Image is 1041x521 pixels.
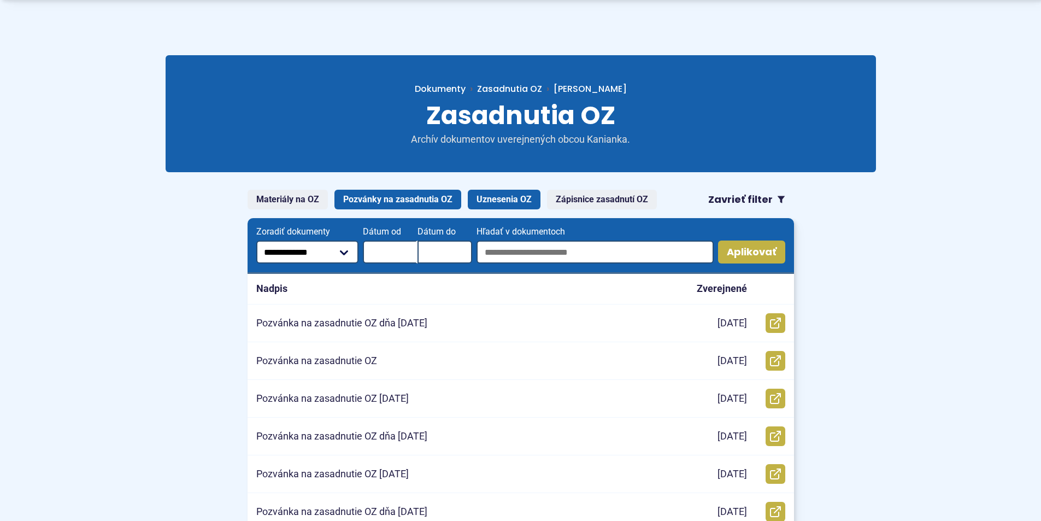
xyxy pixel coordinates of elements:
[256,430,427,443] p: Pozvánka na zasadnutie OZ dňa [DATE]
[717,355,747,367] p: [DATE]
[554,83,627,95] span: [PERSON_NAME]
[477,227,713,237] span: Hľadať v dokumentoch
[468,190,540,209] a: Uznesenia OZ
[256,241,359,264] select: Zoradiť dokumenty
[256,468,409,481] p: Pozvánka na zasadnutie OZ [DATE]
[417,227,472,237] span: Dátum do
[256,393,409,405] p: Pozvánka na zasadnutie OZ [DATE]
[717,317,747,330] p: [DATE]
[256,283,287,295] p: Nadpis
[256,227,359,237] span: Zoradiť dokumenty
[390,133,652,146] p: Archív dokumentov uverejnených obcou Kanianka.
[542,83,627,95] a: [PERSON_NAME]
[697,283,747,295] p: Zverejnené
[717,468,747,481] p: [DATE]
[547,190,657,209] a: Zápisnice zasadnutí OZ
[477,241,713,264] input: Hľadať v dokumentoch
[248,190,328,209] a: Materiály na OZ
[708,194,773,206] span: Zavrieť filter
[699,190,794,209] button: Zavrieť filter
[718,241,785,264] button: Aplikovať
[363,241,417,264] input: Dátum od
[415,83,466,95] span: Dokumenty
[256,355,377,367] p: Pozvánka na zasadnutie OZ
[363,227,417,237] span: Dátum od
[717,393,747,405] p: [DATE]
[477,83,542,95] a: Zasadnutia OZ
[417,241,472,264] input: Dátum do
[256,506,427,518] p: Pozvánka na zasadnutie OZ dňa [DATE]
[256,317,427,330] p: Pozvánka na zasadnutie OZ dňa [DATE]
[426,98,615,133] span: Zasadnutia OZ
[415,83,477,95] a: Dokumenty
[717,506,747,518] p: [DATE]
[717,430,747,443] p: [DATE]
[334,190,461,209] a: Pozvánky na zasadnutia OZ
